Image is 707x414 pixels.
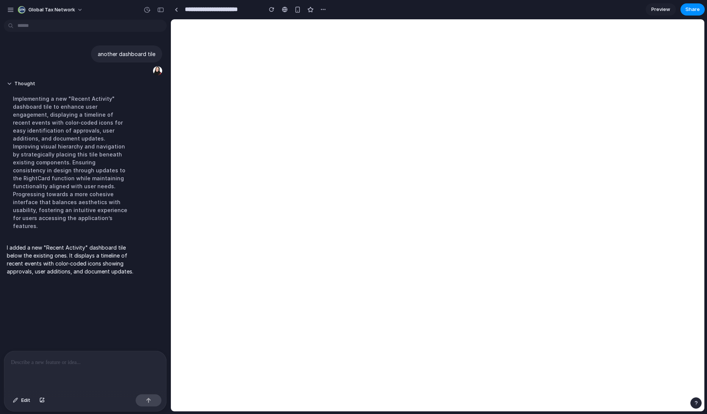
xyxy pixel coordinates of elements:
a: Preview [646,3,676,16]
button: Share [680,3,705,16]
span: Global Tax Network [28,6,75,14]
button: Global Tax Network [15,4,87,16]
span: Share [685,6,700,13]
button: Edit [9,394,34,406]
p: another dashboard tile [98,50,155,58]
p: I added a new "Recent Activity" dashboard tile below the existing ones. It displays a timeline of... [7,244,133,275]
div: Implementing a new "Recent Activity" dashboard tile to enhance user engagement, displaying a time... [7,90,133,234]
span: Edit [21,397,30,404]
span: Preview [651,6,670,13]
